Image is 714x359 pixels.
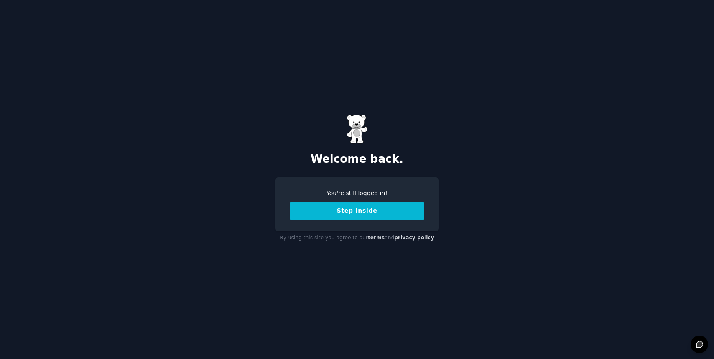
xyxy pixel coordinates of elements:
[347,115,367,144] img: Gummy Bear
[290,207,424,214] a: Step Inside
[368,235,385,241] a: terms
[275,231,439,245] div: By using this site you agree to our and
[290,202,424,220] button: Step Inside
[394,235,434,241] a: privacy policy
[290,189,424,198] div: You're still logged in!
[275,153,439,166] h2: Welcome back.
